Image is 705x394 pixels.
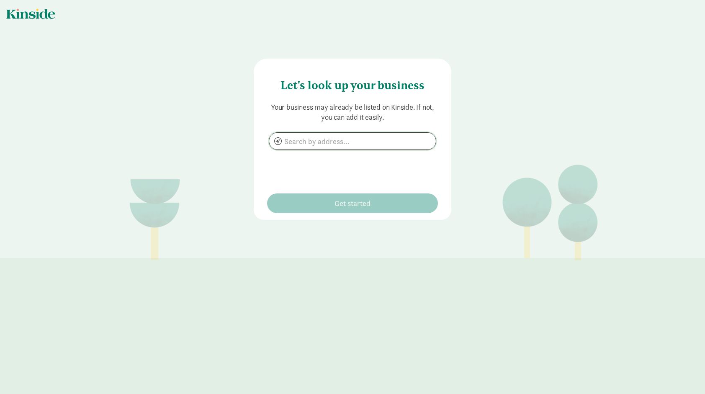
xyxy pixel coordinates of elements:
[267,72,438,92] h4: Let's look up your business
[267,102,438,122] p: Your business may already be listed on Kinside. If not, you can add it easily.
[267,193,438,213] button: Get started
[269,133,436,149] input: Search by address...
[334,198,371,209] span: Get started
[663,354,705,394] iframe: Chat Widget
